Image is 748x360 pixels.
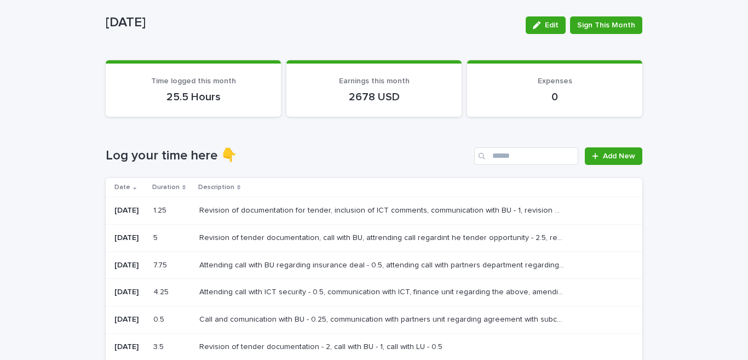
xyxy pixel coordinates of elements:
[153,285,171,297] p: 4.25
[339,77,410,85] span: Earnings this month
[545,21,559,29] span: Edit
[603,152,635,160] span: Add New
[538,77,572,85] span: Expenses
[106,279,642,306] tr: [DATE]4.254.25 Attending call with ICT security - 0.5, communication with ICT, finance unit regar...
[151,77,236,85] span: Time logged this month
[114,261,145,270] p: [DATE]
[106,306,642,334] tr: [DATE]0.50.5 Call and comunication with BU - 0.25, communication with partners unit regarding agr...
[106,197,642,224] tr: [DATE]1.251.25 Revision of documentation for tender, inclusion of ICT comments, communication wit...
[153,231,160,243] p: 5
[114,181,130,193] p: Date
[480,90,629,104] p: 0
[114,342,145,352] p: [DATE]
[577,20,635,31] span: Sign This Month
[199,259,567,270] p: Attending call with BU regarding insurance deal - 0.5, attending call with partners department re...
[153,204,169,215] p: 1.25
[198,181,234,193] p: Description
[153,313,166,324] p: 0.5
[114,288,145,297] p: [DATE]
[570,16,642,34] button: Sign This Month
[199,204,567,215] p: Revision of documentation for tender, inclusion of ICT comments, communication with BU - 1, revis...
[474,147,578,165] input: Search
[106,252,642,279] tr: [DATE]7.757.75 Attending call with BU regarding insurance deal - 0.5, attending call with partner...
[114,315,145,324] p: [DATE]
[153,340,166,352] p: 3.5
[106,224,642,252] tr: [DATE]55 Revision of tender documentation, call with BU, attrending call regardint he tender oppo...
[114,206,145,215] p: [DATE]
[300,90,448,104] p: 2678 USD
[106,148,470,164] h1: Log your time here 👇
[526,16,566,34] button: Edit
[153,259,169,270] p: 7.75
[114,233,145,243] p: [DATE]
[199,285,567,297] p: Attending call with ICT security - 0.5, communication with ICT, finance unit regarding the above,...
[119,90,268,104] p: 25.5 Hours
[199,231,567,243] p: Revision of tender documentation, call with BU, attrending call regardint he tender opportunity -...
[199,313,567,324] p: Call and comunication with BU - 0.25, communication with partners unit regarding agreement with s...
[585,147,642,165] a: Add New
[199,340,445,352] p: Revision of tender documentation - 2, call with BU - 1, call with LU - 0.5
[152,181,180,193] p: Duration
[106,15,517,31] p: [DATE]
